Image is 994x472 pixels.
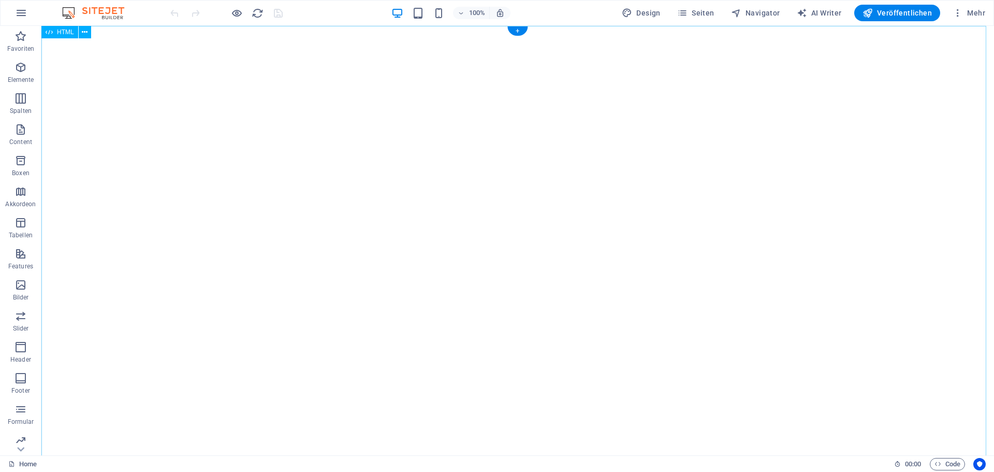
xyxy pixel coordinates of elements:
p: Formular [8,418,34,426]
p: Akkordeon [5,200,36,208]
button: Code [930,458,965,470]
p: Footer [11,387,30,395]
button: Design [618,5,665,21]
i: Bei Größenänderung Zoomstufe automatisch an das gewählte Gerät anpassen. [495,8,505,18]
span: Design [622,8,661,18]
img: Editor Logo [60,7,137,19]
button: AI Writer [793,5,846,21]
button: 100% [453,7,490,19]
button: Veröffentlichen [854,5,940,21]
p: Boxen [12,169,30,177]
span: Navigator [731,8,780,18]
button: Seiten [673,5,719,21]
button: Usercentrics [973,458,986,470]
span: AI Writer [797,8,842,18]
p: Bilder [13,293,29,302]
span: Mehr [953,8,985,18]
p: Content [9,138,32,146]
div: Design (Strg+Alt+Y) [618,5,665,21]
span: Code [934,458,960,470]
p: Spalten [10,107,32,115]
span: Veröffentlichen [863,8,932,18]
span: 00 00 [905,458,921,470]
a: Klick, um Auswahl aufzuheben. Doppelklick öffnet Seitenverwaltung [8,458,37,470]
h6: 100% [469,7,485,19]
p: Tabellen [9,231,33,239]
button: Mehr [948,5,989,21]
div: + [507,26,528,36]
i: Seite neu laden [252,7,264,19]
button: reload [251,7,264,19]
h6: Session-Zeit [894,458,922,470]
span: : [912,460,914,468]
p: Features [8,262,33,270]
p: Header [10,355,31,364]
p: Favoriten [7,45,34,53]
p: Elemente [8,76,34,84]
span: HTML [57,29,74,35]
p: Slider [13,324,29,333]
button: Navigator [727,5,784,21]
button: Klicke hier, um den Vorschau-Modus zu verlassen [230,7,243,19]
span: Seiten [677,8,714,18]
